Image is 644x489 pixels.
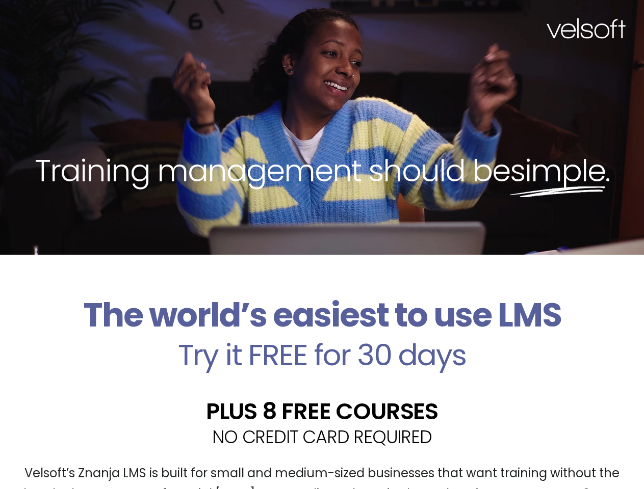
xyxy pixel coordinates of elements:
h2: NO CREDIT CARD REQUIRED [8,428,636,446]
h2: The world’s easiest to use LMS [8,295,636,335]
span: simple [510,149,605,192]
h2: PLUS 8 FREE COURSES [8,400,636,423]
h2: Try it FREE for 30 days [8,340,636,370]
h2: Training management should be . [18,151,626,191]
